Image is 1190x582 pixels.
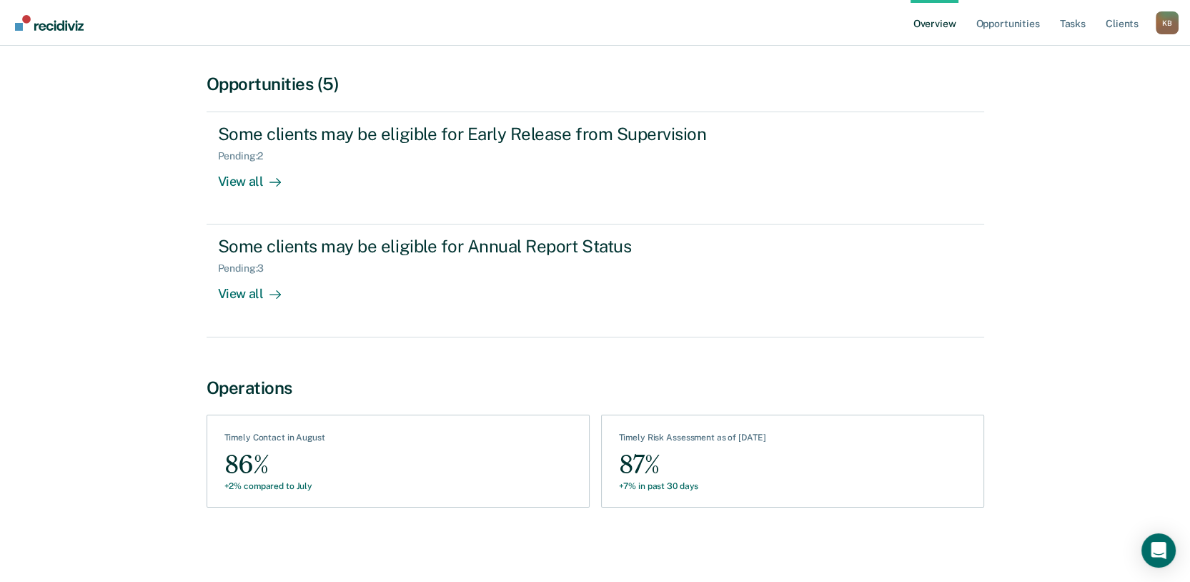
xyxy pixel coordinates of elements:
[1156,11,1179,34] div: K B
[207,225,984,337] a: Some clients may be eligible for Annual Report StatusPending:3View all
[207,74,984,94] div: Opportunities (5)
[15,15,84,31] img: Recidiviz
[218,150,275,162] div: Pending : 2
[224,481,325,491] div: +2% compared to July
[619,481,766,491] div: +7% in past 30 days
[1156,11,1179,34] button: Profile dropdown button
[218,262,276,275] div: Pending : 3
[218,124,720,144] div: Some clients may be eligible for Early Release from Supervision
[1141,533,1176,568] div: Open Intercom Messenger
[218,275,298,302] div: View all
[218,236,720,257] div: Some clients may be eligible for Annual Report Status
[207,112,984,225] a: Some clients may be eligible for Early Release from SupervisionPending:2View all
[619,433,766,448] div: Timely Risk Assessment as of [DATE]
[224,433,325,448] div: Timely Contact in August
[207,378,984,398] div: Operations
[224,449,325,481] div: 86%
[619,449,766,481] div: 87%
[218,162,298,190] div: View all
